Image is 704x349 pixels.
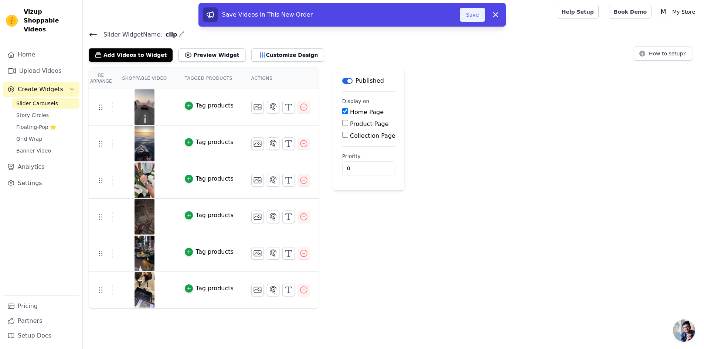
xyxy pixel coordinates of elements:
[251,137,264,150] button: Change Thumbnail
[176,68,242,89] th: Tagged Products
[16,112,49,119] span: Story Circles
[3,328,79,343] a: Setup Docs
[251,211,264,223] button: Change Thumbnail
[134,89,155,125] img: tn-82a61cdd4b6242299119d8aaecbb5b3f.png
[163,30,177,39] span: clip
[673,319,695,342] div: Open chat
[242,68,319,89] th: Actions
[12,98,79,109] a: Slider Carousels
[251,284,264,296] button: Change Thumbnail
[251,247,264,260] button: Change Thumbnail
[342,153,395,160] label: Priority
[18,85,63,94] span: Create Widgets
[460,8,485,22] button: Save
[3,176,79,191] a: Settings
[134,236,155,271] img: tn-c252421936be43539a1de33efac17387.png
[12,122,79,132] a: Floating-Pop ⭐
[350,109,384,116] label: Home Page
[89,68,113,89] th: Re Arrange
[251,101,264,113] button: Change Thumbnail
[185,101,234,110] button: Tag products
[134,162,155,198] img: tn-e0008b6042824096a024098c9550a548.png
[98,30,163,39] span: Slider Widget Name:
[16,123,56,131] span: Floating-Pop ⭐
[16,100,58,107] span: Slider Carousels
[113,68,176,89] th: Shoppable Video
[350,132,395,139] label: Collection Page
[89,48,173,62] button: Add Videos to Widget
[185,247,234,256] button: Tag products
[12,134,79,144] a: Grid Wrap
[356,76,384,85] p: Published
[634,47,692,61] button: How to setup?
[634,52,692,59] a: How to setup?
[251,174,264,187] button: Change Thumbnail
[12,110,79,120] a: Story Circles
[185,211,234,220] button: Tag products
[185,284,234,293] button: Tag products
[179,30,185,40] div: Edit Name
[178,48,245,62] button: Preview Widget
[12,146,79,156] a: Banner Video
[3,299,79,314] a: Pricing
[134,199,155,235] img: tn-689d161353924266a538a2f91e9c2896.png
[196,101,234,110] div: Tag products
[196,138,234,147] div: Tag products
[134,272,155,308] img: tn-67b768e939b04ebd88448a172de498e1.png
[196,174,234,183] div: Tag products
[350,120,389,127] label: Product Page
[3,82,79,97] button: Create Widgets
[196,247,234,256] div: Tag products
[3,64,79,78] a: Upload Videos
[3,314,79,328] a: Partners
[16,135,42,143] span: Grid Wrap
[222,11,313,18] span: Save Videos In This New Order
[16,147,51,154] span: Banner Video
[3,47,79,62] a: Home
[134,126,155,161] img: tn-55e0ba6fb29b4740b4ec664ea87a3ea9.png
[251,48,324,62] button: Customize Design
[185,174,234,183] button: Tag products
[196,284,234,293] div: Tag products
[342,97,370,105] legend: Display on
[3,160,79,174] a: Analytics
[185,138,234,147] button: Tag products
[196,211,234,220] div: Tag products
